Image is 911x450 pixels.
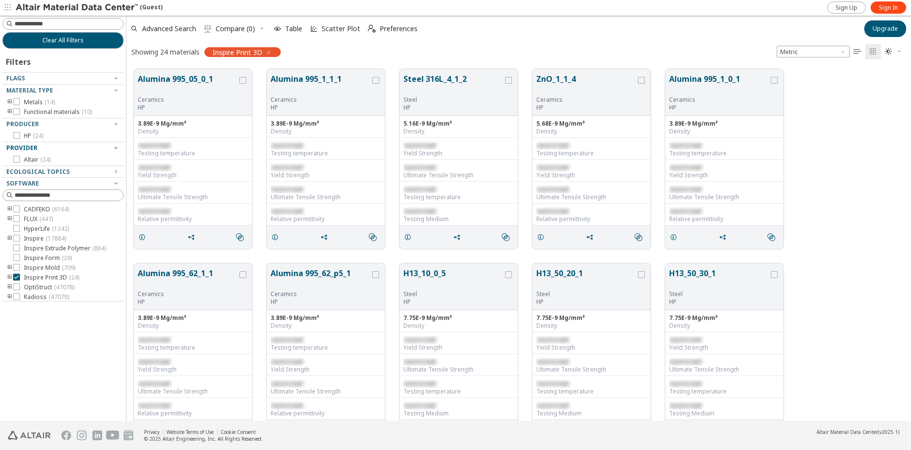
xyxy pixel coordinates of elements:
p: HP [138,104,237,112]
span: Metals [24,98,55,106]
span: restricted [669,401,701,410]
i: toogle group [6,98,13,106]
i: toogle group [6,108,13,116]
span: Inspire Extrude Polymer [24,244,106,252]
span: restricted [403,185,436,193]
div: 5.16E-9 Mg/mm³ [403,120,514,128]
div: Yield Strength [669,171,780,179]
a: Website Terms of Use [166,429,214,435]
span: restricted [271,185,303,193]
button: Ecological Topics [2,166,124,178]
div: Density [669,128,780,135]
span: Sign Up [836,4,857,12]
div: (Guest) [16,3,163,13]
p: HP [536,298,636,306]
span: restricted [271,207,303,215]
button: ZnO_1_1_4 [536,73,636,96]
button: Tile View [865,44,881,59]
i: toogle group [6,293,13,301]
button: Details [665,227,686,247]
div: Steel [669,290,769,298]
span: ( 47078 ) [49,293,69,301]
span: ( 17884 ) [46,234,66,243]
span: Preferences [380,25,418,32]
span: restricted [403,401,436,410]
span: restricted [403,336,436,344]
span: HyperLife [24,225,69,233]
div: Testing temperature [403,193,514,201]
span: restricted [271,357,303,366]
span: ( 24 ) [40,155,51,164]
div: Ultimate Tensile Strength [669,193,780,201]
i:  [854,48,861,56]
img: Altair Engineering [8,431,51,440]
span: restricted [403,141,436,150]
div: Density [536,322,647,330]
div: Ultimate Tensile Strength [271,193,381,201]
span: restricted [138,163,170,171]
div: Yield Strength [403,150,514,157]
div: Testing temperature [536,388,647,395]
button: Steel 316L_4_1_2 [403,73,503,96]
div: Density [403,322,514,330]
div: 3.89E-9 Mg/mm³ [138,314,248,322]
span: restricted [536,401,568,410]
span: ( 24 ) [69,273,79,281]
div: Yield Strength [669,344,780,352]
i: toogle group [6,283,13,291]
button: Flags [2,73,124,84]
span: restricted [536,207,568,215]
div: Density [138,322,248,330]
span: Inspire [24,235,66,243]
button: Similar search [232,227,252,247]
span: restricted [669,163,701,171]
p: HP [669,298,769,306]
span: Advanced Search [142,25,196,32]
p: HP [669,104,769,112]
div: Yield Strength [536,171,647,179]
div: Ceramics [536,96,636,104]
div: Ultimate Tensile Strength [669,366,780,374]
div: © 2025 Altair Engineering, Inc. All Rights Reserved. [144,435,263,442]
i: toogle group [6,235,13,243]
div: grid [127,62,911,421]
button: H13_50_20_1 [536,267,636,290]
div: 5.68E-9 Mg/mm³ [536,120,647,128]
div: 7.75E-9 Mg/mm³ [536,314,647,322]
span: ( 10 ) [82,108,92,116]
div: Yield Strength [138,171,248,179]
div: 3.89E-9 Mg/mm³ [271,314,381,322]
div: Testing temperature [669,388,780,395]
span: Metric [777,46,850,57]
button: Clear All Filters [2,32,124,49]
div: Unit System [777,46,850,57]
div: 3.89E-9 Mg/mm³ [271,120,381,128]
i: toogle group [6,215,13,223]
span: restricted [138,379,170,388]
span: ( 447 ) [39,215,53,223]
button: Similar search [630,227,651,247]
a: Sign In [871,1,906,14]
i:  [635,233,642,241]
span: restricted [536,163,568,171]
button: Software [2,178,124,189]
i:  [369,233,377,241]
div: Ultimate Tensile Strength [536,193,647,201]
a: Sign Up [827,1,866,14]
span: restricted [138,336,170,344]
span: Functional materials [24,108,92,116]
div: Testing temperature [669,150,780,157]
span: restricted [536,185,568,193]
span: restricted [536,336,568,344]
button: H13_50_30_1 [669,267,769,290]
span: restricted [536,141,568,150]
span: restricted [271,401,303,410]
span: Provider [6,144,37,152]
a: Privacy [144,429,160,435]
div: Density [271,128,381,135]
span: ( 24 ) [33,131,43,140]
div: Testing temperature [138,150,248,157]
span: ( 29 ) [62,254,72,262]
span: restricted [403,357,436,366]
button: H13_10_0_5 [403,267,503,290]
